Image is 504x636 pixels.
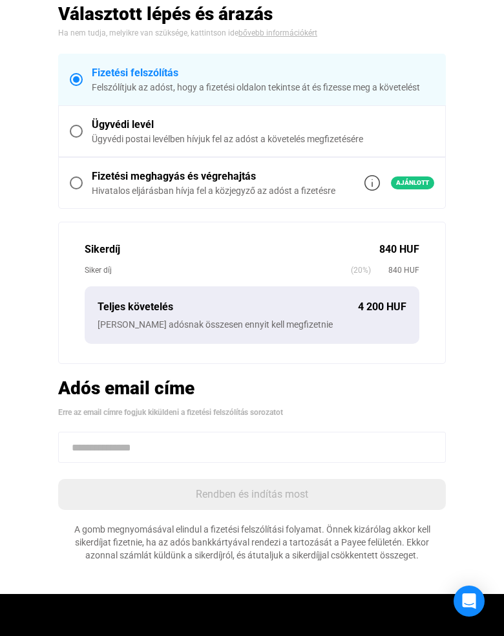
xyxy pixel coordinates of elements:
[92,184,335,197] div: Hivatalos eljárásban hívja fel a közjegyző az adóst a fizetésre
[364,175,380,191] img: info-grey-outline
[358,299,406,315] div: 4 200 HUF
[98,299,358,315] div: Teljes követelés
[62,487,442,502] div: Rendben és indítás most
[92,169,335,184] div: Fizetési meghagyás és végrehajtás
[364,175,434,191] a: info-grey-outlineAjánlott
[92,132,434,145] div: Ügyvédi postai levélben hívjuk fel az adóst a követelés megfizetésére
[85,264,351,277] div: Siker díj
[92,117,434,132] div: Ügyvédi levél
[58,406,446,419] div: Erre az email címre fogjuk kiküldeni a fizetési felszólítás sorozatot
[58,479,446,510] button: Rendben és indítás most
[379,242,419,257] div: 840 HUF
[92,81,434,94] div: Felszólítjuk az adóst, hogy a fizetési oldalon tekintse át és fizesse meg a követelést
[58,377,446,399] h2: Adós email címe
[371,264,419,277] span: 840 HUF
[391,176,434,189] span: Ajánlott
[58,523,446,562] div: A gomb megnyomásával elindul a fizetési felszólítási folyamat. Önnek kizárólag akkor kell sikerdí...
[454,586,485,617] div: Open Intercom Messenger
[58,28,238,37] span: Ha nem tudja, melyikre van szüksége, kattintson ide
[85,242,379,257] div: Sikerdíj
[58,3,446,25] h2: Választott lépés és árazás
[92,65,434,81] div: Fizetési felszólítás
[351,264,371,277] span: (20%)
[238,28,317,37] a: bővebb információkért
[98,318,406,331] div: [PERSON_NAME] adósnak összesen ennyit kell megfizetnie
